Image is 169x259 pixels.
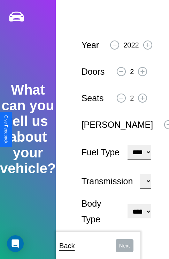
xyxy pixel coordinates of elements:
[130,92,134,104] p: 2
[3,115,8,143] div: Give Feedback
[130,65,134,78] p: 2
[82,90,104,106] p: Seats
[7,235,24,252] div: Open Intercom Messenger
[123,39,139,51] p: 2022
[82,145,121,160] p: Fuel Type
[116,239,133,252] button: Next
[82,37,99,53] p: Year
[82,196,121,227] p: Body Type
[82,173,133,189] p: Transmission
[59,239,75,252] p: Back
[82,117,153,133] p: [PERSON_NAME]
[82,64,105,80] p: Doors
